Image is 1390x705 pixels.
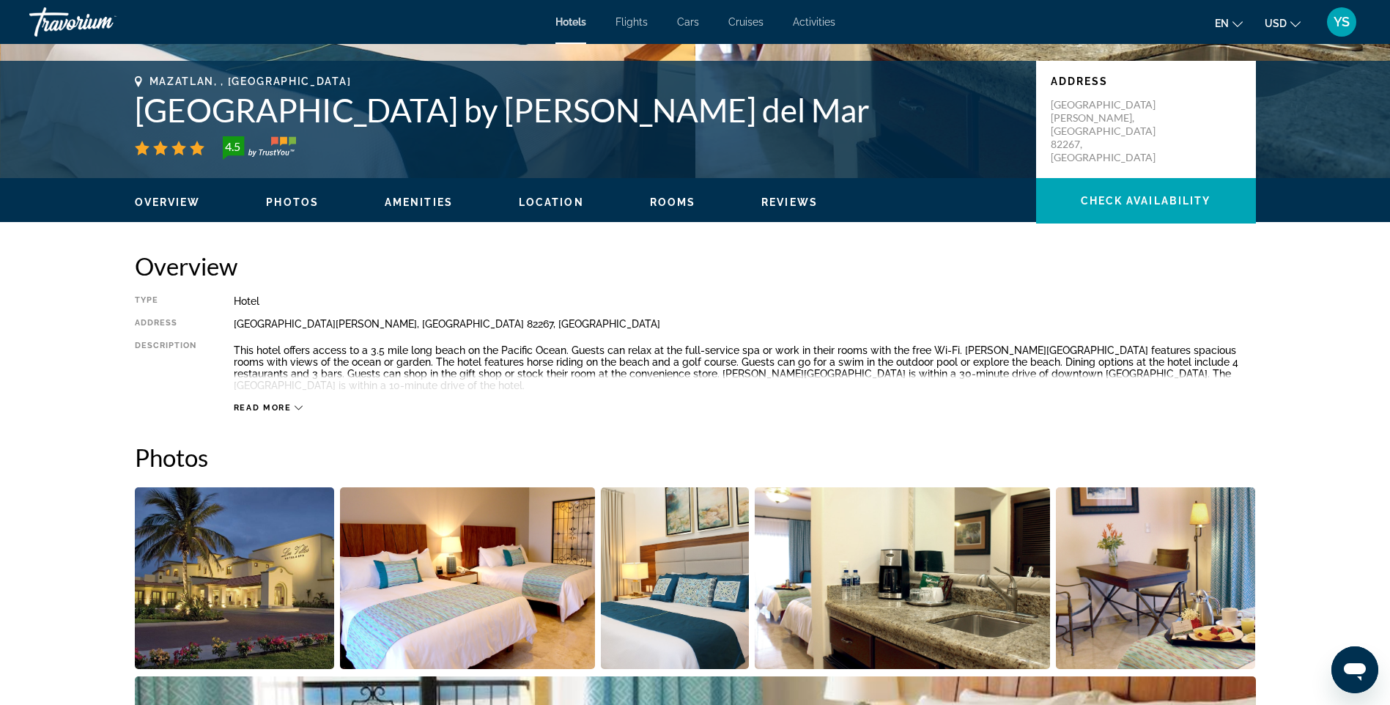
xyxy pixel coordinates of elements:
[1215,18,1229,29] span: en
[1051,75,1241,87] p: Address
[1056,487,1256,670] button: Open full-screen image slider
[135,341,197,395] div: Description
[1036,178,1256,224] button: Check Availability
[234,344,1256,391] p: This hotel offers access to a 3.5 mile long beach on the Pacific Ocean. Guests can relax at the f...
[615,16,648,28] a: Flights
[1081,195,1211,207] span: Check Availability
[761,196,818,209] button: Reviews
[1331,646,1378,693] iframe: Button to launch messaging window
[555,16,586,28] a: Hotels
[340,487,595,670] button: Open full-screen image slider
[135,251,1256,281] h2: Overview
[1265,12,1301,34] button: Change currency
[135,443,1256,472] h2: Photos
[1215,12,1243,34] button: Change language
[728,16,764,28] a: Cruises
[135,318,197,330] div: Address
[755,487,1050,670] button: Open full-screen image slider
[218,138,248,155] div: 4.5
[519,196,584,208] span: Location
[761,196,818,208] span: Reviews
[266,196,319,209] button: Photos
[519,196,584,209] button: Location
[385,196,453,208] span: Amenities
[135,196,201,208] span: Overview
[601,487,750,670] button: Open full-screen image slider
[266,196,319,208] span: Photos
[234,318,1256,330] div: [GEOGRAPHIC_DATA][PERSON_NAME], [GEOGRAPHIC_DATA] 82267, [GEOGRAPHIC_DATA]
[149,75,352,87] span: Mazatlan, , [GEOGRAPHIC_DATA]
[1334,15,1350,29] span: YS
[234,402,303,413] button: Read more
[135,196,201,209] button: Overview
[385,196,453,209] button: Amenities
[650,196,696,209] button: Rooms
[234,295,1256,307] div: Hotel
[135,295,197,307] div: Type
[135,91,1021,129] h1: [GEOGRAPHIC_DATA] by [PERSON_NAME] del Mar
[135,487,335,670] button: Open full-screen image slider
[234,403,292,413] span: Read more
[1051,98,1168,164] p: [GEOGRAPHIC_DATA][PERSON_NAME], [GEOGRAPHIC_DATA] 82267, [GEOGRAPHIC_DATA]
[650,196,696,208] span: Rooms
[1323,7,1361,37] button: User Menu
[29,3,176,41] a: Travorium
[677,16,699,28] a: Cars
[223,136,296,160] img: trustyou-badge-hor.svg
[1265,18,1287,29] span: USD
[793,16,835,28] a: Activities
